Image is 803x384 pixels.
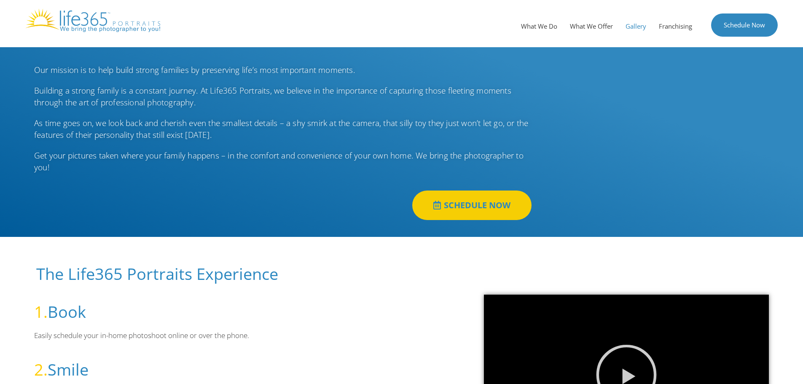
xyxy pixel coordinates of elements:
a: Book [48,301,86,322]
span: Building a strong family is a constant journey. At Life365 Portraits, we believe in the importanc... [34,85,511,108]
span: As time goes on, we look back and cherish even the smallest details – a shy smirk at the camera, ... [34,118,528,141]
a: Franchising [653,13,698,39]
a: SCHEDULE NOW [412,191,532,220]
span: Our mission is to help build strong families by preserving life’s most important moments. [34,64,355,75]
span: SCHEDULE NOW [444,201,510,209]
a: Smile [48,358,89,380]
a: What We Offer [564,13,619,39]
span: Get your pictures taken where your family happens – in the comfort and convenience of your own ho... [34,150,524,173]
span: 2. [34,358,48,380]
a: Gallery [619,13,653,39]
img: Life365 [25,8,160,32]
span: The Life365 Portraits Experience [36,263,278,285]
span: 1. [34,301,48,322]
a: Schedule Now [711,13,778,37]
p: Easily schedule your in-home photoshoot online or over the phone. [34,330,459,341]
a: What We Do [515,13,564,39]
